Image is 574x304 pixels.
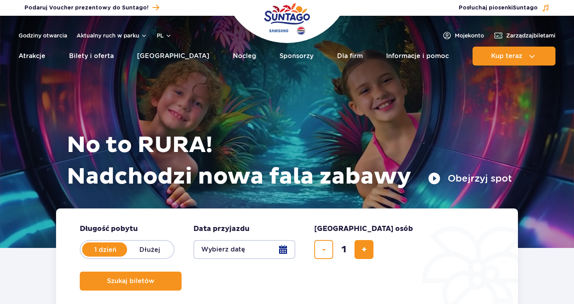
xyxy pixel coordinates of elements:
[493,31,555,40] a: Zarządzajbiletami
[193,224,249,234] span: Data przyjazdu
[459,4,538,12] span: Posłuchaj piosenki
[506,32,555,39] span: Zarządzaj biletami
[513,5,538,11] span: Suntago
[69,47,114,66] a: Bilety i oferta
[107,278,154,285] span: Szukaj biletów
[314,240,333,259] button: usuń bilet
[80,272,182,291] button: Szukaj biletów
[157,32,172,39] button: pl
[137,47,209,66] a: [GEOGRAPHIC_DATA]
[233,47,256,66] a: Nocleg
[442,31,484,40] a: Mojekonto
[491,53,522,60] span: Kup teraz
[24,2,159,13] a: Podaruj Voucher prezentowy do Suntago!
[77,32,147,39] button: Aktualny ruch w parku
[19,47,45,66] a: Atrakcje
[80,224,138,234] span: Długość pobytu
[337,47,363,66] a: Dla firm
[279,47,313,66] a: Sponsorzy
[355,240,373,259] button: dodaj bilet
[83,241,128,258] label: 1 dzień
[459,4,550,12] button: Posłuchaj piosenkiSuntago
[127,241,172,258] label: Dłużej
[386,47,449,66] a: Informacje i pomoc
[24,4,148,12] span: Podaruj Voucher prezentowy do Suntago!
[314,224,413,234] span: [GEOGRAPHIC_DATA] osób
[67,129,512,193] h1: No to RURA! Nadchodzi nowa fala zabawy
[193,240,295,259] button: Wybierz datę
[473,47,555,66] button: Kup teraz
[334,240,353,259] input: liczba biletów
[455,32,484,39] span: Moje konto
[428,172,512,185] button: Obejrzyj spot
[19,32,67,39] a: Godziny otwarcia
